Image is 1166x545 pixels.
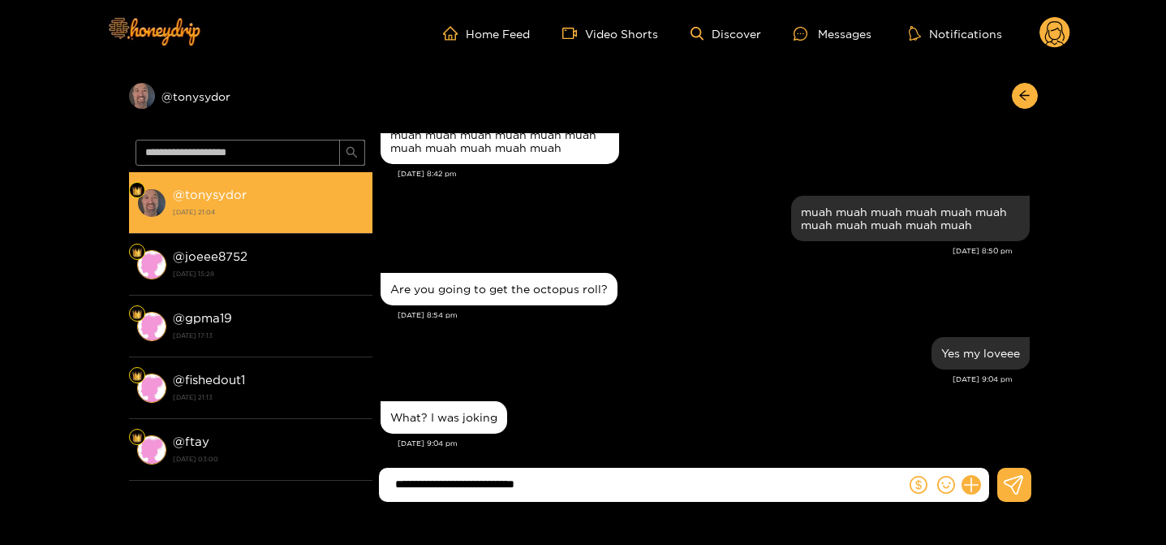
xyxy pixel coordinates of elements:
strong: @ fishedout1 [173,373,245,387]
div: What? I was joking [390,411,497,424]
button: search [339,140,365,166]
strong: [DATE] 03:00 [173,452,364,466]
div: Aug. 16, 8:54 pm [381,273,617,305]
div: [DATE] 8:42 pm [398,168,1030,180]
div: muah muah muah muah muah muah muah muah muah muah muah [801,205,1020,231]
img: Fan Level [132,433,142,443]
strong: @ tonysydor [173,188,247,201]
strong: @ joeee8752 [173,249,247,263]
img: conversation [137,374,166,403]
button: arrow-left [1012,83,1038,109]
div: Yes my loveee [941,347,1020,360]
div: [DATE] 9:04 pm [381,374,1013,385]
button: Notifications [904,25,1007,41]
img: Fan Level [132,309,142,319]
div: Messages [794,24,871,43]
strong: [DATE] 21:13 [173,390,364,404]
img: Fan Level [132,248,142,257]
div: Aug. 16, 9:04 pm [932,337,1030,370]
div: @tonysydor [129,83,372,109]
div: Aug. 16, 9:04 pm [381,401,507,434]
strong: [DATE] 21:04 [173,205,364,219]
div: [DATE] 9:04 pm [398,438,1030,449]
div: Aug. 16, 8:50 pm [791,196,1030,241]
div: [DATE] 8:54 pm [398,309,1030,321]
img: conversation [137,312,166,341]
span: smile [937,476,955,494]
strong: @ ftay [173,435,209,448]
span: arrow-left [1018,89,1030,103]
strong: @ gpma19 [173,311,232,325]
img: conversation [137,250,166,279]
span: home [443,26,466,41]
span: dollar [910,476,927,494]
img: Fan Level [132,186,142,196]
strong: [DATE] 15:28 [173,266,364,281]
div: Anything for the love of my life! Muah muah muah muah muah muah muah muah muah muah muah muah [390,115,609,154]
a: Video Shorts [562,26,658,41]
img: conversation [137,435,166,465]
a: Discover [691,27,761,41]
img: conversation [137,188,166,218]
button: dollar [906,473,931,497]
span: video-camera [562,26,585,41]
div: [DATE] 8:50 pm [381,245,1013,257]
strong: [DATE] 17:13 [173,328,364,343]
span: search [346,146,358,160]
img: Fan Level [132,371,142,381]
a: Home Feed [443,26,530,41]
div: Aug. 16, 8:42 pm [381,106,619,164]
div: Are you going to get the octopus roll? [390,283,608,296]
